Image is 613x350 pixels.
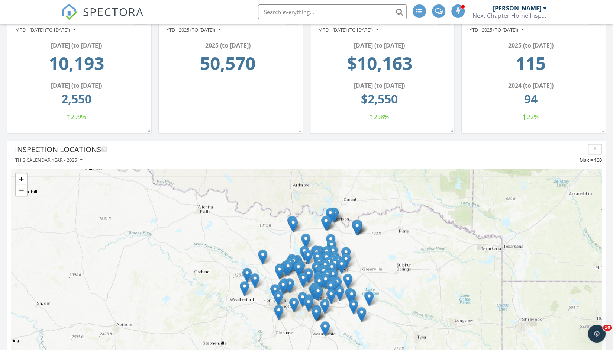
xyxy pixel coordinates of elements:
[471,90,590,112] td: 94
[167,27,221,32] div: YTD - 2025 (to [DATE])
[17,50,136,81] td: 10192.5
[71,113,86,121] span: 299%
[15,25,76,35] button: MTD - [DATE] (to [DATE])
[15,155,83,165] button: This calendar year - 2025
[168,41,287,50] div: 2025 (to [DATE])
[471,81,590,90] div: 2024 (to [DATE])
[17,81,136,90] div: [DATE] (to [DATE])
[320,41,439,50] div: [DATE] (to [DATE])
[603,325,612,331] span: 10
[258,4,407,19] input: Search everything...
[61,4,78,20] img: The Best Home Inspection Software - Spectora
[588,325,606,343] iframe: Intercom live chat
[320,90,439,112] td: 2550.0
[166,25,221,35] button: YTD - 2025 (to [DATE])
[318,27,378,32] div: MTD - [DATE] (to [DATE])
[15,144,585,155] div: Inspection Locations
[471,41,590,50] div: 2025 (to [DATE])
[469,25,524,35] button: YTD - 2025 (to [DATE])
[470,27,524,32] div: YTD - 2025 (to [DATE])
[16,173,27,184] a: Zoom in
[318,25,379,35] button: MTD - [DATE] (to [DATE])
[83,4,144,19] span: SPECTORA
[320,50,439,81] td: 10162.5
[15,27,75,32] div: MTD - [DATE] (to [DATE])
[61,10,144,26] a: SPECTORA
[374,113,389,121] span: 298%
[527,113,539,121] span: 22%
[493,4,541,12] div: [PERSON_NAME]
[15,157,83,163] div: This calendar year - 2025
[16,184,27,196] a: Zoom out
[580,157,602,163] span: Max = 100
[17,41,136,50] div: [DATE] (to [DATE])
[320,81,439,90] div: [DATE] (to [DATE])
[168,50,287,81] td: 50569.5
[472,12,547,19] div: Next Chapter Home Inspections
[471,50,590,81] td: 115
[17,90,136,112] td: 2550.0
